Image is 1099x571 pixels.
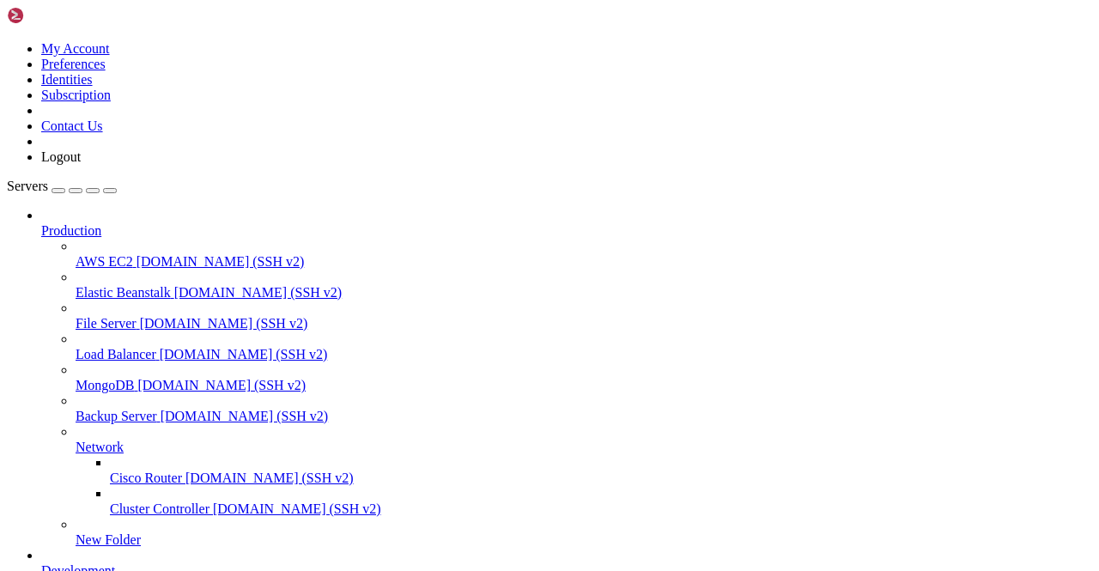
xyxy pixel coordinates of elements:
[76,254,133,269] span: AWS EC2
[76,254,1092,270] a: AWS EC2 [DOMAIN_NAME] (SSH v2)
[137,378,306,392] span: [DOMAIN_NAME] (SSH v2)
[137,254,305,269] span: [DOMAIN_NAME] (SSH v2)
[160,347,328,361] span: [DOMAIN_NAME] (SSH v2)
[76,440,124,454] span: Network
[76,316,1092,331] a: File Server [DOMAIN_NAME] (SSH v2)
[110,471,182,485] span: Cisco Router
[41,223,101,238] span: Production
[41,57,106,71] a: Preferences
[41,223,1092,239] a: Production
[110,501,1092,517] a: Cluster Controller [DOMAIN_NAME] (SSH v2)
[161,409,329,423] span: [DOMAIN_NAME] (SSH v2)
[76,362,1092,393] li: MongoDB [DOMAIN_NAME] (SSH v2)
[76,285,171,300] span: Elastic Beanstalk
[7,179,48,193] span: Servers
[41,149,81,164] a: Logout
[41,72,93,87] a: Identities
[185,471,354,485] span: [DOMAIN_NAME] (SSH v2)
[76,239,1092,270] li: AWS EC2 [DOMAIN_NAME] (SSH v2)
[213,501,381,516] span: [DOMAIN_NAME] (SSH v2)
[76,532,1092,548] a: New Folder
[110,455,1092,486] li: Cisco Router [DOMAIN_NAME] (SSH v2)
[76,270,1092,301] li: Elastic Beanstalk [DOMAIN_NAME] (SSH v2)
[76,301,1092,331] li: File Server [DOMAIN_NAME] (SSH v2)
[76,347,156,361] span: Load Balancer
[76,393,1092,424] li: Backup Server [DOMAIN_NAME] (SSH v2)
[41,41,110,56] a: My Account
[110,486,1092,517] li: Cluster Controller [DOMAIN_NAME] (SSH v2)
[7,7,106,24] img: Shellngn
[76,347,1092,362] a: Load Balancer [DOMAIN_NAME] (SSH v2)
[76,532,141,547] span: New Folder
[76,409,1092,424] a: Backup Server [DOMAIN_NAME] (SSH v2)
[76,331,1092,362] li: Load Balancer [DOMAIN_NAME] (SSH v2)
[76,440,1092,455] a: Network
[76,316,137,331] span: File Server
[7,179,117,193] a: Servers
[41,208,1092,548] li: Production
[76,409,157,423] span: Backup Server
[76,424,1092,517] li: Network
[110,471,1092,486] a: Cisco Router [DOMAIN_NAME] (SSH v2)
[41,88,111,102] a: Subscription
[76,517,1092,548] li: New Folder
[174,285,343,300] span: [DOMAIN_NAME] (SSH v2)
[76,378,1092,393] a: MongoDB [DOMAIN_NAME] (SSH v2)
[140,316,308,331] span: [DOMAIN_NAME] (SSH v2)
[76,378,134,392] span: MongoDB
[110,501,209,516] span: Cluster Controller
[76,285,1092,301] a: Elastic Beanstalk [DOMAIN_NAME] (SSH v2)
[41,118,103,133] a: Contact Us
